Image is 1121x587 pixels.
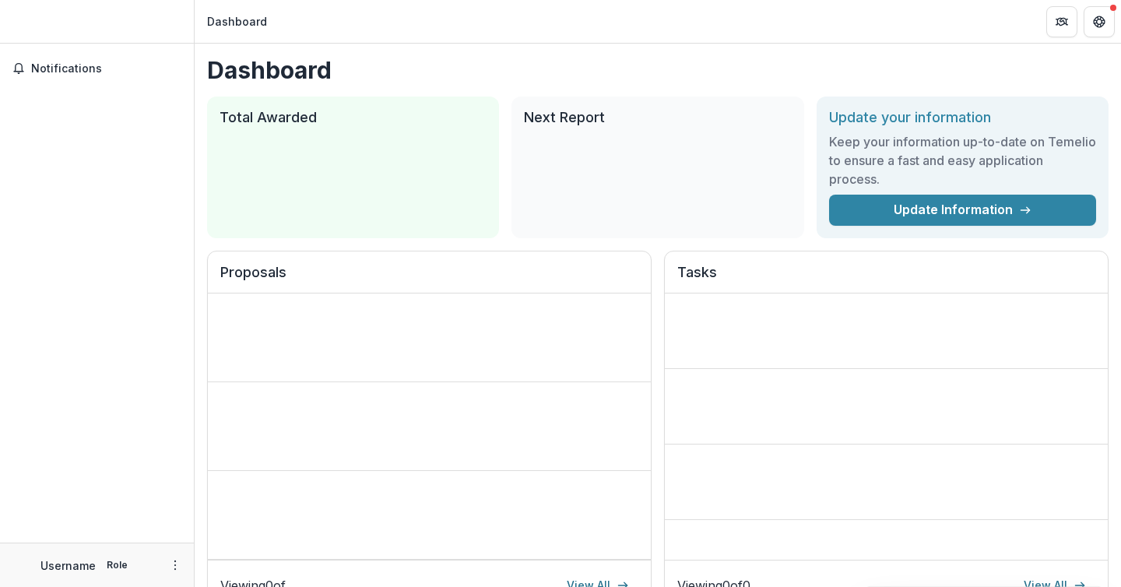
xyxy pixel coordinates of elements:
[6,56,188,81] button: Notifications
[207,13,267,30] div: Dashboard
[829,195,1096,226] a: Update Information
[1084,6,1115,37] button: Get Help
[677,264,1095,293] h2: Tasks
[40,557,96,574] p: Username
[166,556,184,575] button: More
[201,10,273,33] nav: breadcrumb
[220,109,487,126] h2: Total Awarded
[31,62,181,76] span: Notifications
[220,264,638,293] h2: Proposals
[207,56,1109,84] h1: Dashboard
[1046,6,1077,37] button: Partners
[829,109,1096,126] h2: Update your information
[524,109,791,126] h2: Next Report
[102,558,132,572] p: Role
[829,132,1096,188] h3: Keep your information up-to-date on Temelio to ensure a fast and easy application process.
